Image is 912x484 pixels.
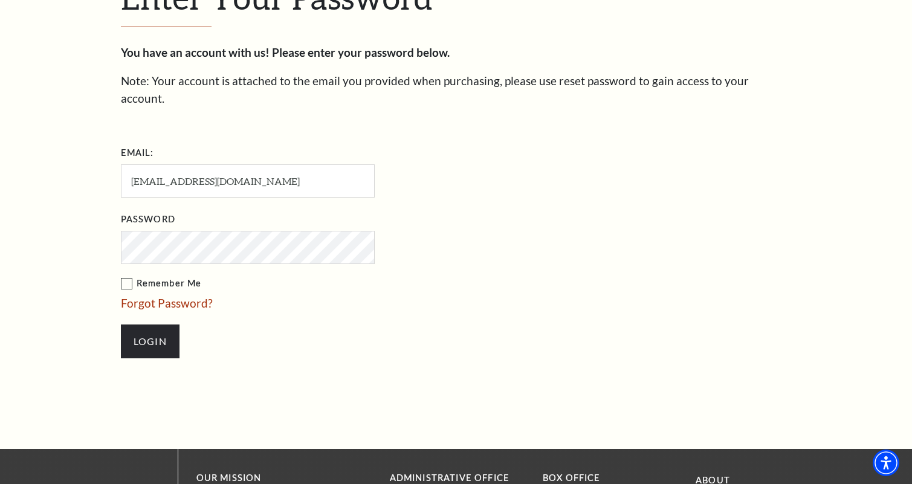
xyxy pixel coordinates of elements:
[121,212,175,227] label: Password
[121,45,270,59] strong: You have an account with us!
[121,146,154,161] label: Email:
[121,164,375,198] input: Required
[272,45,450,59] strong: Please enter your password below.
[121,324,179,358] input: Submit button
[873,450,899,476] div: Accessibility Menu
[121,276,496,291] label: Remember Me
[121,73,792,107] p: Note: Your account is attached to the email you provided when purchasing, please use reset passwo...
[121,296,213,310] a: Forgot Password?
